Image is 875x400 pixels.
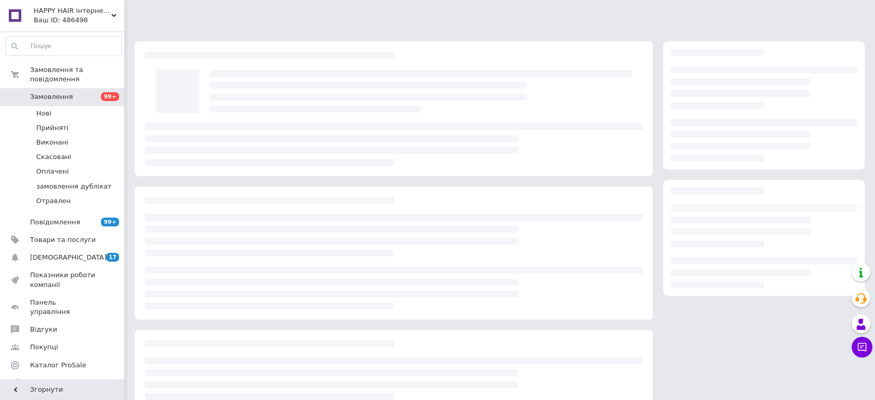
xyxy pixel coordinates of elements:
span: 17 [106,253,119,262]
span: Замовлення та повідомлення [30,65,124,84]
div: Ваш ID: 486498 [34,16,124,25]
span: Показники роботи компанії [30,270,96,289]
span: Нові [36,109,51,118]
span: Повідомлення [30,218,80,227]
span: Відгуки [30,325,57,334]
span: Каталог ProSale [30,361,86,370]
span: Покупці [30,342,58,352]
span: 99+ [101,92,119,101]
span: Панель управління [30,298,96,317]
span: Товари та послуги [30,235,96,245]
span: Оплачені [36,167,69,176]
span: Прийняті [36,123,68,133]
span: 99+ [101,218,119,226]
span: Замовлення [30,92,73,102]
span: Скасовані [36,152,71,162]
span: Отравлен [36,196,71,206]
span: [DEMOGRAPHIC_DATA] [30,253,107,262]
button: Чат з покупцем [852,337,872,358]
input: Пошук [6,37,121,55]
span: HAPPY HAIR інтернет-магазин професійної косметики для волосся [34,6,111,16]
span: замовлення дублікат [36,182,112,191]
span: Аналітика [30,378,66,388]
span: Виконані [36,138,68,147]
